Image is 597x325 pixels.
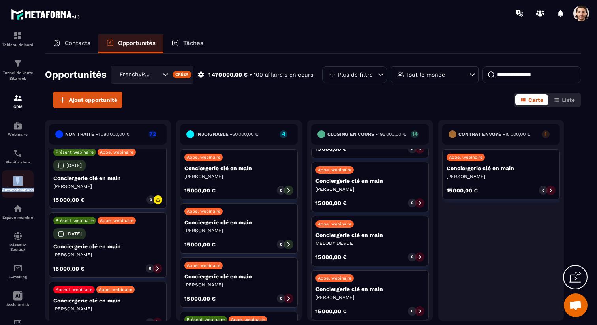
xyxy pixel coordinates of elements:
[196,132,258,137] h6: injoignable -
[2,188,34,192] p: Automatisations
[2,87,34,115] a: formationformationCRM
[327,132,406,137] h6: Closing en cours -
[315,254,347,260] p: 15 000,00 €
[13,204,23,213] img: automations
[315,294,424,301] p: [PERSON_NAME]
[184,227,293,234] p: [PERSON_NAME]
[187,209,220,214] p: Appel webinaire
[100,150,133,155] p: Appel webinaire
[184,242,216,247] p: 15 000,00 €
[411,131,419,137] p: 14
[56,218,94,223] p: Présent webinaire
[515,94,548,105] button: Carte
[13,176,23,186] img: automations
[449,155,482,160] p: Appel webinaire
[2,53,34,87] a: formationformationTunnel de vente Site web
[45,67,107,83] h2: Opportunités
[2,198,34,225] a: automationsautomationsEspace membre
[2,225,34,257] a: social-networksocial-networkRéseaux Sociaux
[184,173,293,180] p: [PERSON_NAME]
[318,276,351,281] p: Appel webinaire
[13,121,23,130] img: automations
[411,200,413,206] p: 0
[564,293,588,317] div: Ouvrir le chat
[2,285,34,313] a: Assistant IA
[13,148,23,158] img: scheduler
[183,39,203,47] p: Tâches
[447,173,556,180] p: [PERSON_NAME]
[232,132,258,137] span: 60 000,00 €
[53,183,162,190] p: [PERSON_NAME]
[505,132,530,137] span: 15 000,00 €
[2,143,34,170] a: schedulerschedulerPlanificateur
[13,93,23,103] img: formation
[542,131,550,137] p: 1
[56,287,92,292] p: Absent webinaire
[2,215,34,220] p: Espace membre
[184,188,216,193] p: 15 000,00 €
[549,94,580,105] button: Liste
[13,59,23,68] img: formation
[280,188,282,193] p: 0
[111,66,193,84] div: Search for option
[315,146,347,152] p: 15 000,00 €
[187,155,220,160] p: Appel webinaire
[280,242,282,247] p: 0
[406,72,445,77] p: Tout le monde
[280,131,287,137] p: 4
[187,317,225,322] p: Présent webinaire
[184,296,216,301] p: 15 000,00 €
[153,70,161,79] input: Search for option
[447,188,478,193] p: 15 000,00 €
[2,25,34,53] a: formationformationTableau de bord
[378,132,406,137] span: 195 000,00 €
[53,92,122,108] button: Ajout opportunité
[318,167,351,173] p: Appel webinaire
[2,275,34,279] p: E-mailing
[2,43,34,47] p: Tableau de bord
[2,243,34,252] p: Réseaux Sociaux
[250,71,252,79] p: •
[2,160,34,164] p: Planificateur
[231,317,265,322] p: Appel webinaire
[528,97,543,103] span: Carte
[184,219,293,225] p: Conciergerie clé en main
[56,150,94,155] p: Présent webinaire
[99,287,132,292] p: Appel webinaire
[2,132,34,137] p: Webinaire
[562,97,575,103] span: Liste
[53,306,162,312] p: [PERSON_NAME]
[13,231,23,241] img: social-network
[411,308,413,314] p: 0
[66,163,82,168] p: [DATE]
[118,39,156,47] p: Opportunités
[13,263,23,273] img: email
[338,72,373,77] p: Plus de filtre
[173,71,192,78] div: Créer
[53,175,162,181] p: Conciergerie clé en main
[542,188,544,193] p: 0
[2,257,34,285] a: emailemailE-mailing
[53,252,162,258] p: [PERSON_NAME]
[315,200,347,206] p: 15 000,00 €
[149,266,151,271] p: 0
[53,243,162,250] p: Conciergerie clé en main
[53,266,84,271] p: 15 000,00 €
[163,34,211,53] a: Tâches
[2,302,34,307] p: Assistant IA
[66,231,82,237] p: [DATE]
[208,71,248,79] p: 1 470 000,00 €
[53,197,84,203] p: 15 000,00 €
[69,96,117,104] span: Ajout opportunité
[148,131,156,137] p: 72
[2,105,34,109] p: CRM
[315,232,424,238] p: Conciergerie clé en main
[2,170,34,198] a: automationsautomationsAutomatisations
[458,132,530,137] h6: Contrat envoyé -
[118,70,153,79] span: FrenchyPartners
[13,31,23,41] img: formation
[184,165,293,171] p: Conciergerie clé en main
[2,115,34,143] a: automationsautomationsWebinaire
[184,273,293,280] p: Conciergerie clé en main
[187,263,220,268] p: Appel webinaire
